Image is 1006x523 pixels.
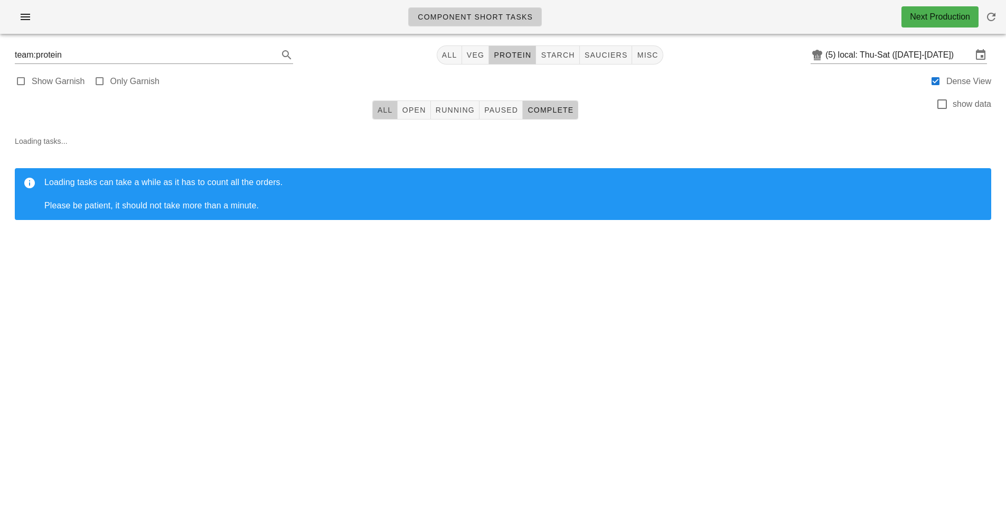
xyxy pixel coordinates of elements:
span: Complete [527,106,573,114]
button: starch [536,45,579,65]
label: Only Garnish [110,76,159,87]
span: Open [402,106,426,114]
button: Paused [480,100,523,120]
button: All [437,45,462,65]
button: Complete [523,100,578,120]
button: protein [489,45,536,65]
span: All [441,51,457,59]
div: Loading tasks... [6,127,1000,237]
label: Show Garnish [32,76,85,87]
div: Next Production [910,11,970,23]
label: show data [953,99,991,109]
div: (5) [825,50,838,60]
button: misc [632,45,663,65]
a: Component Short Tasks [408,7,542,26]
span: Component Short Tasks [417,13,533,21]
button: veg [462,45,490,65]
span: Running [435,106,475,114]
span: Paused [484,106,518,114]
span: All [377,106,393,114]
span: starch [540,51,575,59]
span: veg [466,51,485,59]
label: Dense View [946,76,991,87]
span: misc [636,51,658,59]
button: sauciers [580,45,633,65]
div: Loading tasks can take a while as it has to count all the orders. Please be patient, it should no... [44,177,983,212]
span: sauciers [584,51,628,59]
button: All [372,100,398,120]
button: Open [398,100,431,120]
span: protein [493,51,531,59]
button: Running [431,100,480,120]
